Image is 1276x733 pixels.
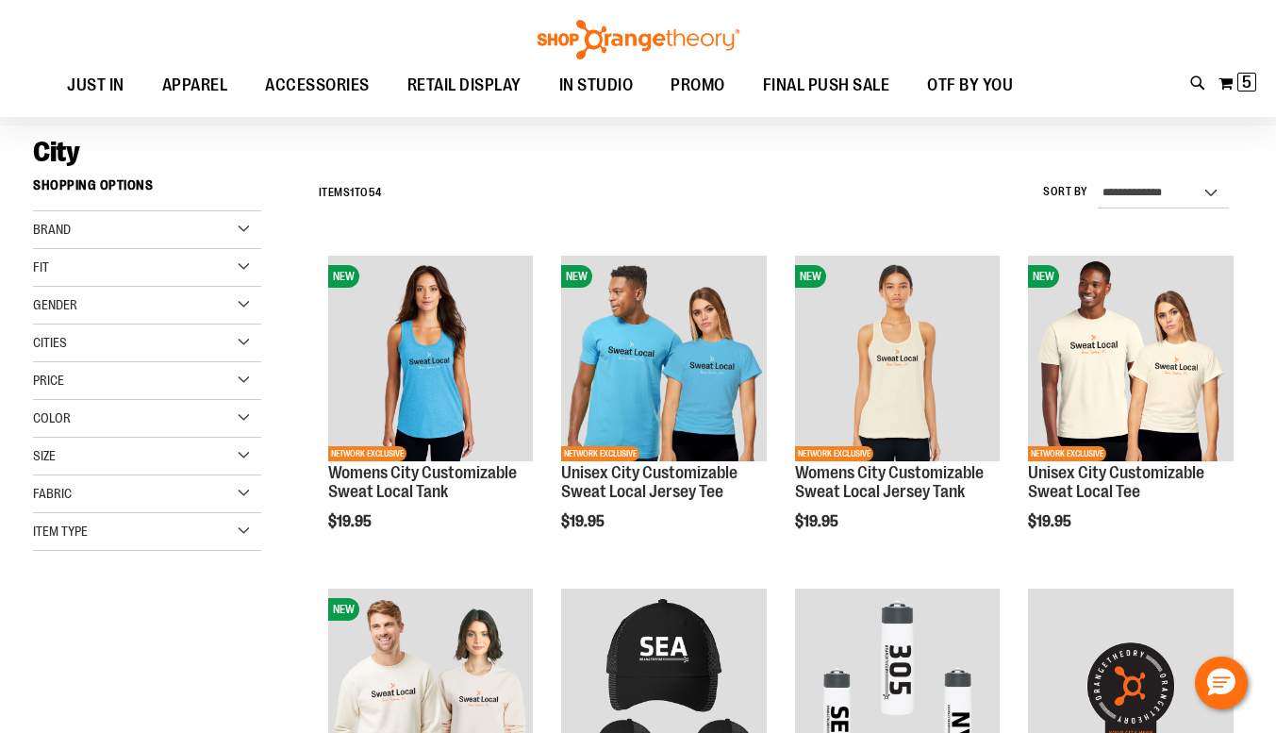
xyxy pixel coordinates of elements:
div: product [1019,246,1243,577]
span: $19.95 [328,513,374,530]
a: RETAIL DISPLAY [389,64,540,107]
a: PROMO [652,64,744,108]
img: City Customizable Perfect Racerback Tank [328,256,534,461]
span: 5 [1242,73,1251,92]
a: FINAL PUSH SALE [744,64,909,108]
span: IN STUDIO [559,64,634,107]
a: City Customizable Perfect Racerback TankNEWNETWORK EXCLUSIVE [328,256,534,464]
span: NETWORK EXCLUSIVE [561,446,639,461]
a: City Customizable Jersey Racerback TankNEWNETWORK EXCLUSIVE [795,256,1001,464]
span: Brand [33,222,71,237]
label: Sort By [1043,184,1088,200]
a: Unisex City Customizable Sweat Local Tee [1028,463,1204,501]
a: ACCESSORIES [246,64,389,108]
span: Fabric [33,486,72,501]
span: NEW [328,265,359,288]
a: APPAREL [143,64,247,108]
a: Image of Unisex City Customizable Very Important TeeNEWNETWORK EXCLUSIVE [1028,256,1234,464]
span: 1 [350,186,355,199]
img: Unisex City Customizable Fine Jersey Tee [561,256,767,461]
span: NETWORK EXCLUSIVE [1028,446,1106,461]
img: Shop Orangetheory [535,20,742,59]
span: $19.95 [1028,513,1074,530]
span: PROMO [671,64,725,107]
a: Womens City Customizable Sweat Local Tank [328,463,517,501]
span: Size [33,448,56,463]
span: NEW [328,598,359,621]
button: Hello, have a question? Let’s chat. [1195,657,1248,709]
h2: Items to [319,178,382,208]
span: City [33,136,79,168]
span: NETWORK EXCLUSIVE [795,446,873,461]
span: NEW [561,265,592,288]
span: OTF BY YOU [927,64,1013,107]
span: NEW [1028,265,1059,288]
span: Gender [33,297,77,312]
div: product [786,246,1010,577]
div: product [552,246,776,577]
a: IN STUDIO [540,64,653,108]
a: JUST IN [48,64,143,108]
span: JUST IN [67,64,124,107]
span: Cities [33,335,67,350]
img: Image of Unisex City Customizable Very Important Tee [1028,256,1234,461]
a: Unisex City Customizable Fine Jersey TeeNEWNETWORK EXCLUSIVE [561,256,767,464]
img: City Customizable Jersey Racerback Tank [795,256,1001,461]
span: ACCESSORIES [265,64,370,107]
span: 54 [369,186,382,199]
span: $19.95 [561,513,607,530]
span: RETAIL DISPLAY [407,64,522,107]
a: OTF BY YOU [908,64,1032,108]
span: NEW [795,265,826,288]
strong: Shopping Options [33,169,261,211]
span: $19.95 [795,513,841,530]
span: Color [33,410,71,425]
div: product [319,246,543,577]
span: Item Type [33,524,88,539]
span: Price [33,373,64,388]
a: Unisex City Customizable Sweat Local Jersey Tee [561,463,737,501]
span: Fit [33,259,49,275]
a: Womens City Customizable Sweat Local Jersey Tank [795,463,984,501]
span: FINAL PUSH SALE [763,64,890,107]
span: APPAREL [162,64,228,107]
span: NETWORK EXCLUSIVE [328,446,406,461]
